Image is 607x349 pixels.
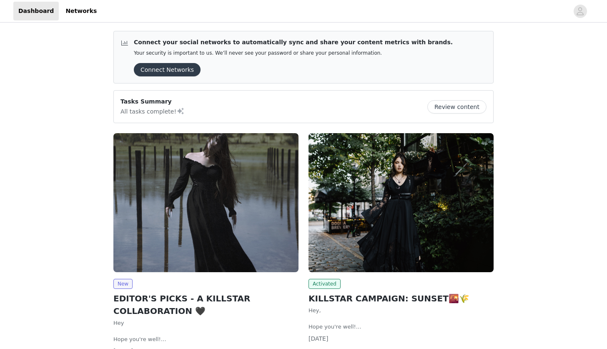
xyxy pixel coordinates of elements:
[113,292,298,317] h2: EDITOR'S PICKS - A KILLSTAR COLLABORATION 🖤
[134,50,453,56] p: Your security is important to us. We’ll never see your password or share your personal information.
[134,63,201,76] button: Connect Networks
[309,323,494,331] p: Hope you're well!
[113,319,298,327] p: Hey
[120,97,185,106] p: Tasks Summary
[309,292,494,305] h2: KILLSTAR CAMPAIGN: SUNSET🌇🌾
[309,279,341,289] span: Activated
[120,106,185,116] p: All tasks complete!
[309,335,328,342] span: [DATE]
[576,5,584,18] div: avatar
[309,306,494,315] p: Hey,
[309,133,494,272] img: KILLSTAR - US
[113,279,133,289] span: New
[134,38,453,47] p: Connect your social networks to automatically sync and share your content metrics with brands.
[13,2,59,20] a: Dashboard
[60,2,102,20] a: Networks
[427,100,487,114] button: Review content
[113,335,298,344] p: Hope you're well!
[113,133,298,272] img: KILLSTAR - US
